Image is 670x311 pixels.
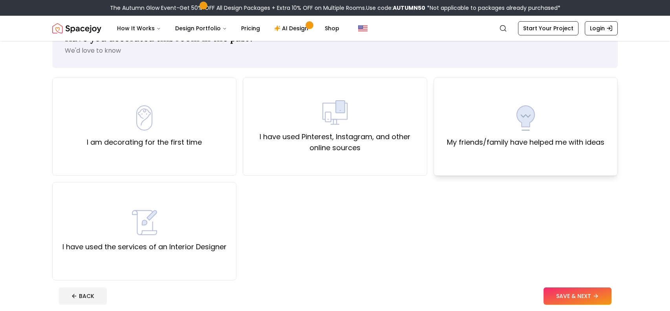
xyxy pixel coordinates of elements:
label: I have used Pinterest, Instagram, and other online sources [249,131,420,153]
b: AUTUMN50 [393,4,425,12]
a: Start Your Project [518,21,578,35]
label: I have used the services of an Interior Designer [62,241,227,252]
button: Design Portfolio [169,20,233,36]
img: I am decorating for the first time [132,105,157,131]
div: The Autumn Glow Event-Get 50% OFF All Design Packages + Extra 10% OFF on Multiple Rooms. [110,4,560,12]
nav: Global [52,16,618,41]
button: BACK [59,287,107,305]
span: *Not applicable to packages already purchased* [425,4,560,12]
label: I am decorating for the first time [87,137,202,148]
img: United States [358,24,368,33]
span: Use code: [366,4,425,12]
a: Pricing [235,20,266,36]
img: I have used Pinterest, Instagram, and other online sources [322,100,348,125]
a: Spacejoy [52,20,101,36]
img: I have used the services of an Interior Designer [132,210,157,235]
label: My friends/family have helped me with ideas [447,137,604,148]
button: How It Works [111,20,167,36]
a: Login [585,21,618,35]
img: My friends/family have helped me with ideas [513,105,538,131]
p: We'd love to know [65,46,605,55]
a: Shop [319,20,346,36]
a: AI Design [268,20,317,36]
button: SAVE & NEXT [544,287,611,305]
img: Spacejoy Logo [52,20,101,36]
nav: Main [111,20,346,36]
